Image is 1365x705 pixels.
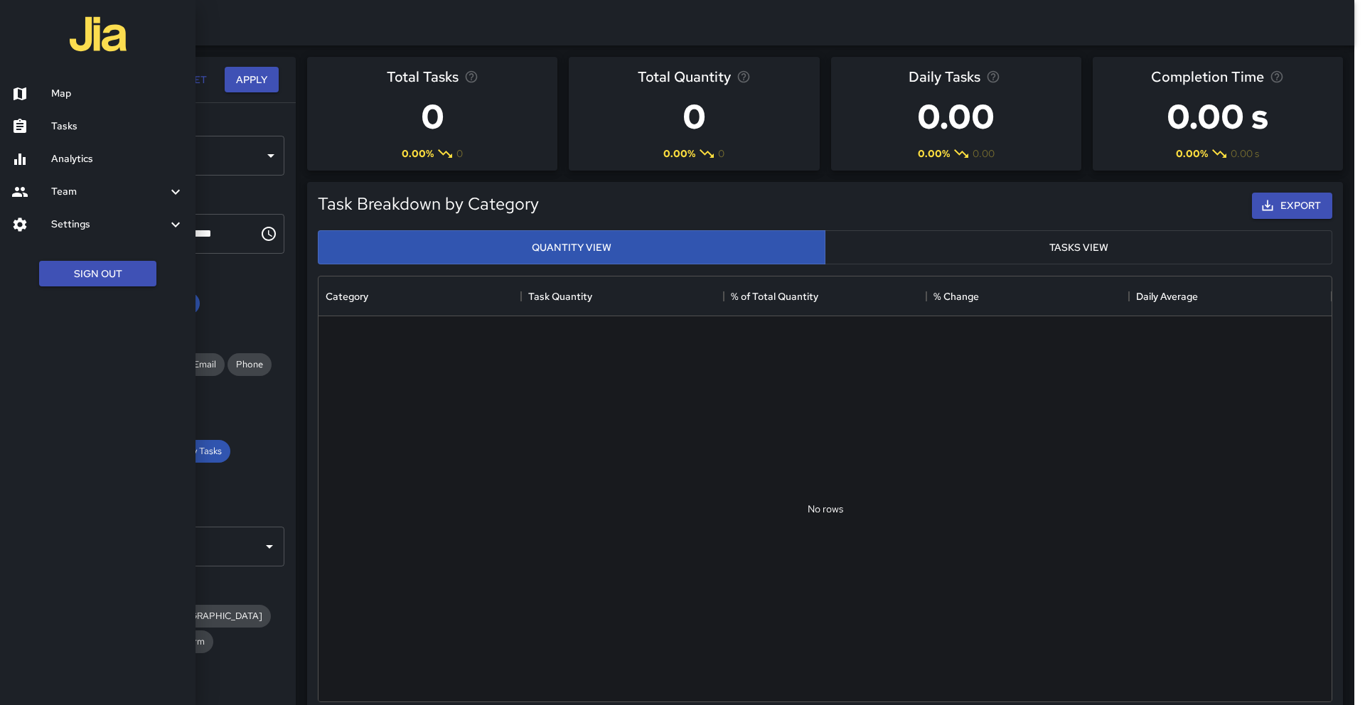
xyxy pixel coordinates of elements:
[39,261,156,287] button: Sign Out
[51,119,184,134] h6: Tasks
[70,6,127,63] img: jia-logo
[51,217,167,232] h6: Settings
[51,151,184,167] h6: Analytics
[51,184,167,200] h6: Team
[51,86,184,102] h6: Map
